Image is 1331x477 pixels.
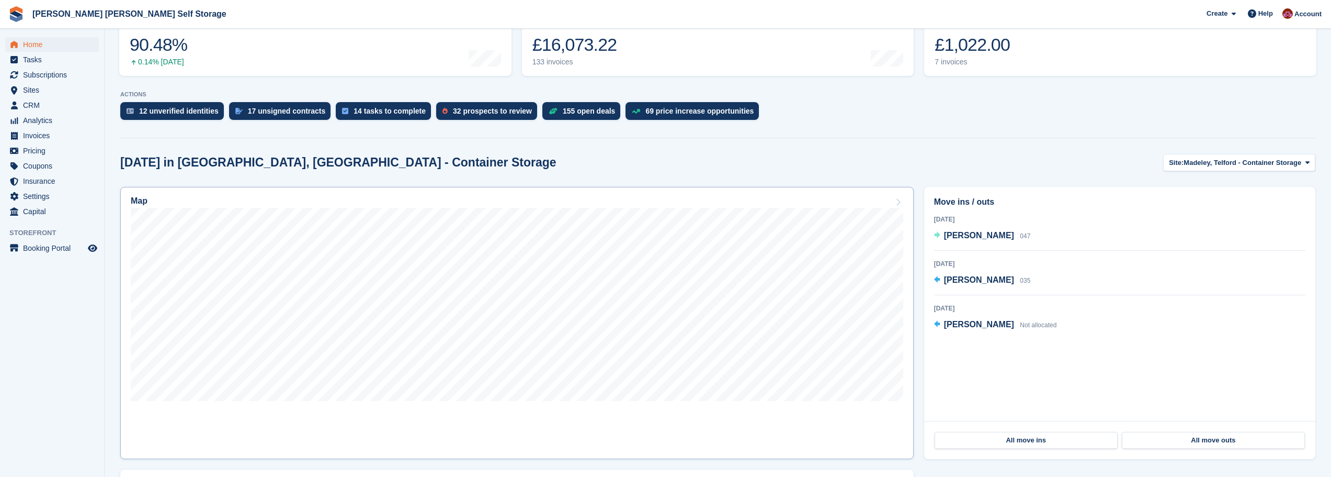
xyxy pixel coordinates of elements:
[924,9,1316,76] a: Awaiting payment £1,022.00 7 invoices
[522,9,914,76] a: Month-to-date sales £16,073.22 133 invoices
[23,68,86,82] span: Subscriptions
[934,274,1031,287] a: [PERSON_NAME] 035
[131,196,147,206] h2: Map
[5,174,99,188] a: menu
[1020,232,1030,240] span: 047
[944,231,1014,240] span: [PERSON_NAME]
[5,37,99,52] a: menu
[23,37,86,52] span: Home
[1163,154,1315,171] button: Site: Madeley, Telford - Container Storage
[549,107,558,115] img: deal-1b604bf984904fb50ccaf53a9ad4b4a5d6e5aea283cecdc64d6e3604feb123c2.svg
[1122,432,1305,449] a: All move outs
[934,229,1031,243] a: [PERSON_NAME] 047
[336,102,436,125] a: 14 tasks to complete
[5,128,99,143] a: menu
[5,68,99,82] a: menu
[23,98,86,113] span: CRM
[5,189,99,204] a: menu
[944,320,1014,329] span: [PERSON_NAME]
[935,34,1010,56] div: £1,022.00
[563,107,615,115] div: 155 open deals
[5,113,99,128] a: menu
[342,108,348,114] img: task-75834270c22a3079a89374b754ae025e5fb1db73e45f91037f5363f120a921f8.svg
[1169,158,1184,168] span: Site:
[5,241,99,256] a: menu
[532,58,617,66] div: 133 invoices
[5,143,99,158] a: menu
[934,259,1305,269] div: [DATE]
[23,241,86,256] span: Booking Portal
[28,5,231,23] a: [PERSON_NAME] [PERSON_NAME] Self Storage
[5,52,99,67] a: menu
[934,215,1305,224] div: [DATE]
[235,108,243,114] img: contract_signature_icon-13c848040528278c33f63329250d36e43548de30e8caae1d1a13099fd9432cc5.svg
[130,34,187,56] div: 90.48%
[934,304,1305,313] div: [DATE]
[632,109,640,114] img: price_increase_opportunities-93ffe204e8149a01c8c9dc8f82e8f89637d9d84a8eef4429ea346261dce0b2c0.svg
[354,107,426,115] div: 14 tasks to complete
[229,102,336,125] a: 17 unsigned contracts
[86,242,99,254] a: Preview store
[934,318,1057,332] a: [PERSON_NAME] Not allocated
[944,275,1014,284] span: [PERSON_NAME]
[23,113,86,128] span: Analytics
[5,83,99,97] a: menu
[436,102,542,125] a: 32 prospects to review
[532,34,617,56] div: £16,073.22
[130,58,187,66] div: 0.14% [DATE]
[1294,9,1322,19] span: Account
[120,156,556,170] h2: [DATE] in [GEOGRAPHIC_DATA], [GEOGRAPHIC_DATA] - Container Storage
[1184,158,1301,168] span: Madeley, Telford - Container Storage
[442,108,448,114] img: prospect-51fa495bee0391a8d652442698ab0144808aea92771e9ea1ae160a38d050c398.svg
[453,107,532,115] div: 32 prospects to review
[23,143,86,158] span: Pricing
[23,83,86,97] span: Sites
[5,98,99,113] a: menu
[5,159,99,173] a: menu
[120,102,229,125] a: 12 unverified identities
[625,102,764,125] a: 69 price increase opportunities
[934,196,1305,208] h2: Move ins / outs
[139,107,219,115] div: 12 unverified identities
[1258,8,1273,19] span: Help
[120,187,914,459] a: Map
[23,52,86,67] span: Tasks
[127,108,134,114] img: verify_identity-adf6edd0f0f0b5bbfe63781bf79b02c33cf7c696d77639b501bdc392416b5a36.svg
[5,204,99,219] a: menu
[935,432,1118,449] a: All move ins
[248,107,326,115] div: 17 unsigned contracts
[23,174,86,188] span: Insurance
[1207,8,1227,19] span: Create
[1282,8,1293,19] img: Ben Spickernell
[645,107,754,115] div: 69 price increase opportunities
[935,58,1010,66] div: 7 invoices
[8,6,24,22] img: stora-icon-8386f47178a22dfd0bd8f6a31ec36ba5ce8667c1dd55bd0f319d3a0aa187defe.svg
[23,189,86,204] span: Settings
[1020,321,1056,329] span: Not allocated
[1020,277,1030,284] span: 035
[23,204,86,219] span: Capital
[23,159,86,173] span: Coupons
[23,128,86,143] span: Invoices
[542,102,625,125] a: 155 open deals
[119,9,511,76] a: Occupancy 90.48% 0.14% [DATE]
[120,91,1315,98] p: ACTIONS
[9,228,104,238] span: Storefront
